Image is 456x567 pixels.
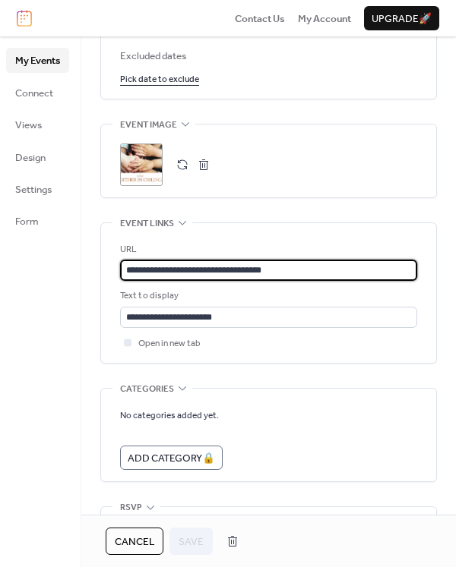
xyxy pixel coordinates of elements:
a: Design [6,145,69,169]
a: Settings [6,177,69,201]
span: Upgrade 🚀 [372,11,432,27]
button: Upgrade🚀 [364,6,439,30]
button: Cancel [106,528,163,555]
span: RSVP [120,500,142,515]
span: Form [15,214,39,229]
span: My Account [298,11,351,27]
span: Settings [15,182,52,197]
img: logo [17,10,32,27]
span: Event image [120,118,177,133]
span: Excluded dates [120,49,417,64]
span: No categories added yet. [120,408,219,424]
div: Text to display [120,288,414,304]
span: Open in new tab [138,336,201,351]
a: Form [6,209,69,233]
span: Event links [120,216,174,232]
span: Contact Us [235,11,285,27]
div: ; [120,143,163,186]
a: My Account [298,11,351,26]
span: Connect [15,86,53,101]
span: Views [15,118,42,133]
div: URL [120,242,414,257]
span: Cancel [115,534,154,550]
a: Views [6,112,69,137]
a: Connect [6,80,69,105]
span: Categories [120,381,174,396]
a: My Events [6,48,69,72]
span: Design [15,150,46,165]
span: Pick date to exclude [120,72,199,87]
a: Contact Us [235,11,285,26]
span: My Events [15,53,60,68]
